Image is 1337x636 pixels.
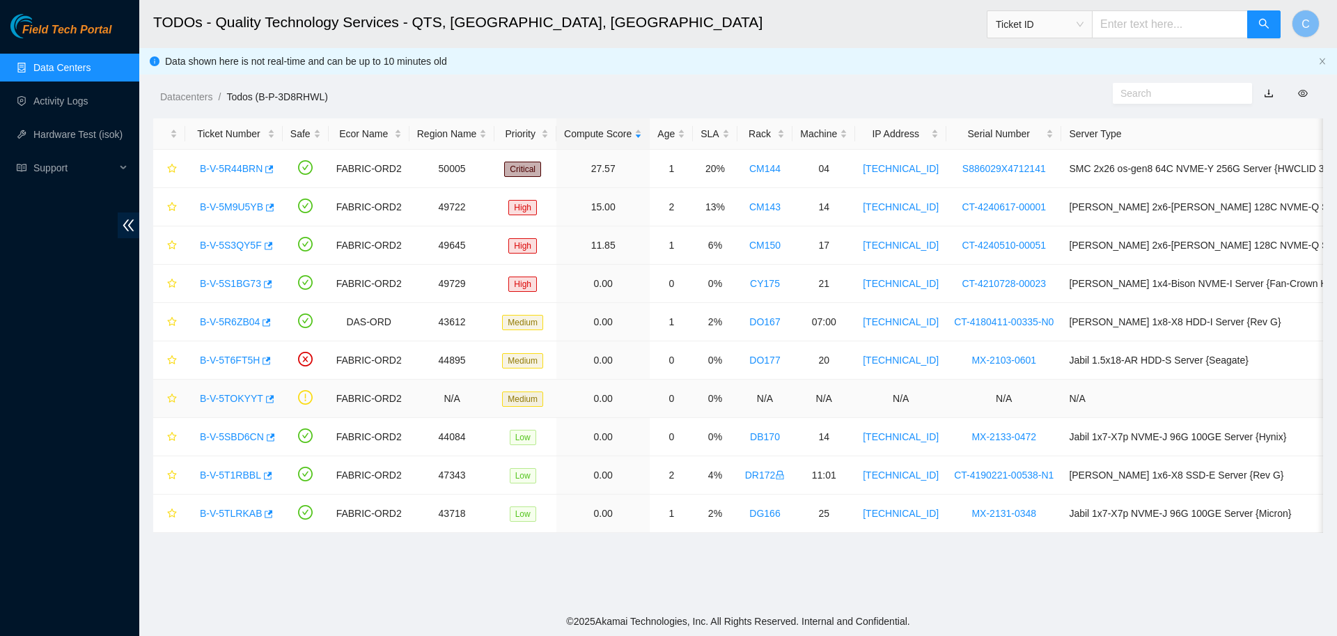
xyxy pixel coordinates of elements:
[971,355,1036,366] a: MX-2103-0601
[161,464,178,486] button: star
[298,467,313,481] span: check-circle
[139,607,1337,636] footer: © 2025 Akamai Technologies, Inc. All Rights Reserved. Internal and Confidential.
[167,240,177,251] span: star
[218,91,221,102] span: /
[792,418,855,456] td: 14
[329,495,409,533] td: FABRIC-ORD2
[749,355,780,366] a: DO177
[200,316,260,327] a: B-V-5R6ZB04
[749,201,781,212] a: CM143
[298,275,313,290] span: check-circle
[693,303,737,341] td: 2%
[650,188,693,226] td: 2
[10,14,70,38] img: Akamai Technologies
[792,495,855,533] td: 25
[200,431,264,442] a: B-V-5SBD6CN
[200,508,262,519] a: B-V-5TLRKAB
[409,303,495,341] td: 43612
[409,188,495,226] td: 49722
[161,234,178,256] button: star
[508,238,537,254] span: High
[962,163,1046,174] a: S886029X4712141
[792,150,855,188] td: 04
[650,150,693,188] td: 1
[863,316,939,327] a: [TECHNICAL_ID]
[118,212,139,238] span: double-left
[792,456,855,495] td: 11:01
[161,387,178,410] button: star
[650,303,693,341] td: 1
[409,265,495,303] td: 49729
[33,95,88,107] a: Activity Logs
[298,428,313,443] span: check-circle
[409,495,495,533] td: 43718
[329,265,409,303] td: FABRIC-ORD2
[954,316,1054,327] a: CT-4180411-00335-N0
[996,14,1084,35] span: Ticket ID
[863,470,939,481] a: [TECHNICAL_ID]
[409,341,495,380] td: 44895
[33,154,116,182] span: Support
[200,355,260,366] a: B-V-5T6FT5H
[298,160,313,175] span: check-circle
[502,391,543,407] span: Medium
[693,456,737,495] td: 4%
[33,129,123,140] a: Hardware Test (isok)
[329,380,409,418] td: FABRIC-ORD2
[863,201,939,212] a: [TECHNICAL_ID]
[409,456,495,495] td: 47343
[556,418,650,456] td: 0.00
[750,431,780,442] a: DB170
[502,315,543,330] span: Medium
[749,163,781,174] a: CM144
[792,226,855,265] td: 17
[946,380,1061,418] td: N/A
[329,456,409,495] td: FABRIC-ORD2
[22,24,111,37] span: Field Tech Portal
[1120,86,1233,101] input: Search
[749,240,781,251] a: CM150
[167,509,177,520] span: star
[1298,88,1308,98] span: eye
[693,495,737,533] td: 2%
[200,470,261,481] a: B-V-5T1RBBL
[650,341,693,380] td: 0
[792,341,855,380] td: 20
[200,201,263,212] a: B-V-5M9U5YB
[556,303,650,341] td: 0.00
[693,265,737,303] td: 0%
[1247,10,1281,38] button: search
[200,240,262,251] a: B-V-5S3QY5F
[556,150,650,188] td: 27.57
[971,508,1036,519] a: MX-2131-0348
[1253,82,1284,104] button: download
[693,226,737,265] td: 6%
[329,188,409,226] td: FABRIC-ORD2
[863,431,939,442] a: [TECHNICAL_ID]
[508,200,537,215] span: High
[33,62,91,73] a: Data Centers
[650,265,693,303] td: 0
[693,418,737,456] td: 0%
[556,495,650,533] td: 0.00
[298,313,313,328] span: check-circle
[329,150,409,188] td: FABRIC-ORD2
[298,199,313,213] span: check-circle
[954,470,1054,481] a: CT-4190221-00538-N1
[1318,57,1327,65] span: close
[167,164,177,175] span: star
[504,162,541,177] span: Critical
[161,272,178,295] button: star
[650,418,693,456] td: 0
[161,426,178,448] button: star
[161,349,178,371] button: star
[737,380,793,418] td: N/A
[329,418,409,456] td: FABRIC-ORD2
[792,265,855,303] td: 21
[298,505,313,520] span: check-circle
[1264,88,1274,99] a: download
[556,188,650,226] td: 15.00
[167,279,177,290] span: star
[750,278,780,289] a: CY175
[510,468,536,483] span: Low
